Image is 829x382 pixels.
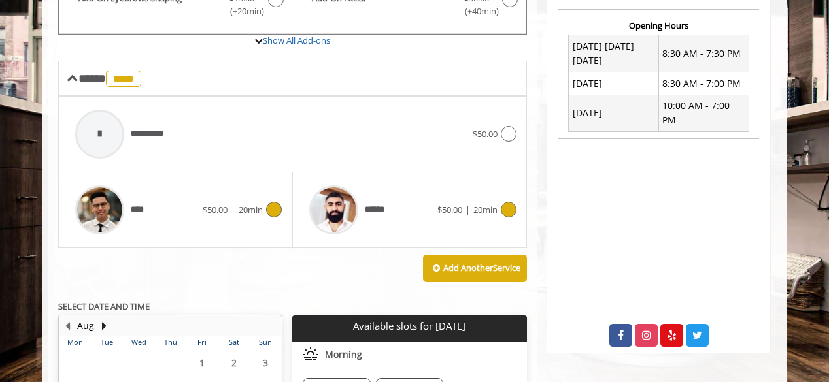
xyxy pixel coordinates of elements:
[231,204,235,215] span: |
[91,336,122,349] th: Tue
[457,5,496,18] span: (+40min )
[443,262,520,274] b: Add Another Service
[658,35,749,72] td: 8:30 AM - 7:30 PM
[569,35,659,72] td: [DATE] [DATE] [DATE]
[123,336,154,349] th: Wed
[473,204,498,215] span: 20min
[77,319,94,333] button: Aug
[263,35,330,46] a: Show All Add-ons
[250,336,282,349] th: Sun
[303,347,318,362] img: morning slots
[423,255,527,282] button: Add AnotherService
[297,321,521,332] p: Available slots for [DATE]
[437,204,462,215] span: $50.00
[218,336,249,349] th: Sat
[223,5,262,18] span: (+20min )
[203,204,228,215] span: $50.00
[154,336,186,349] th: Thu
[558,21,759,30] h3: Opening Hours
[59,336,91,349] th: Mon
[658,95,749,132] td: 10:00 AM - 7:00 PM
[99,319,109,333] button: Next Month
[569,72,659,95] td: [DATE]
[569,95,659,132] td: [DATE]
[186,336,218,349] th: Fri
[58,300,150,312] b: SELECT DATE AND TIME
[62,319,73,333] button: Previous Month
[473,128,498,140] span: $50.00
[658,72,749,95] td: 8:30 AM - 7:00 PM
[239,204,263,215] span: 20min
[325,349,362,360] span: Morning
[465,204,470,215] span: |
